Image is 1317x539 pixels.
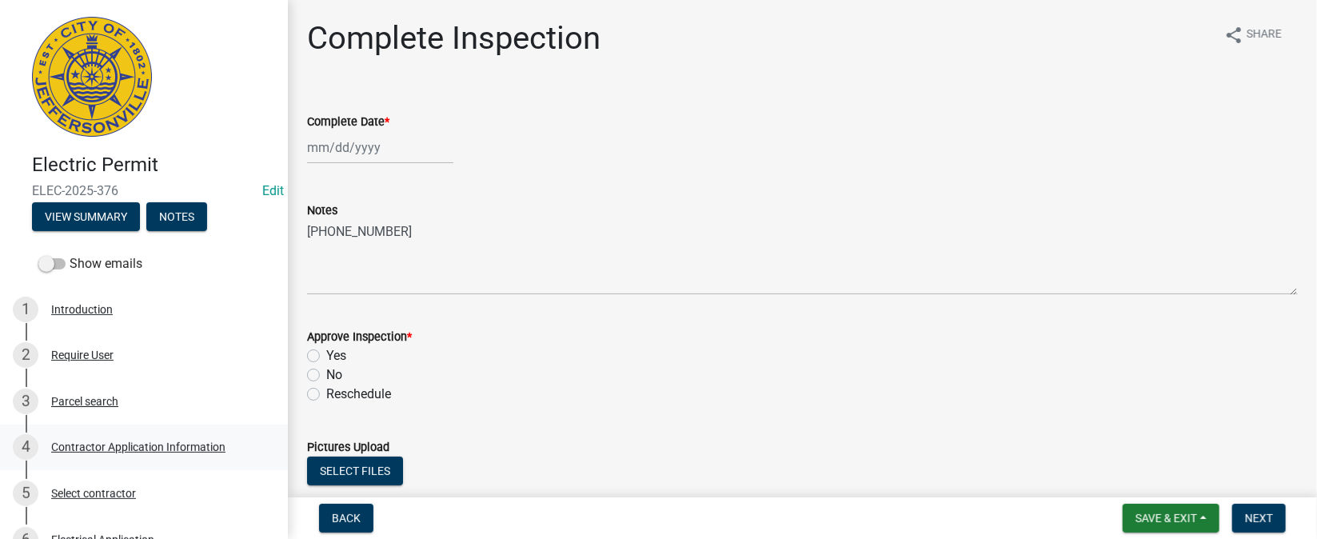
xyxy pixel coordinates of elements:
[262,183,284,198] a: Edit
[13,342,38,368] div: 2
[1224,26,1243,45] i: share
[146,202,207,231] button: Notes
[307,332,412,343] label: Approve Inspection
[262,183,284,198] wm-modal-confirm: Edit Application Number
[13,481,38,506] div: 5
[13,434,38,460] div: 4
[1245,512,1273,525] span: Next
[51,304,113,315] div: Introduction
[307,117,389,128] label: Complete Date
[38,254,142,273] label: Show emails
[307,19,601,58] h1: Complete Inspection
[32,202,140,231] button: View Summary
[146,211,207,224] wm-modal-confirm: Notes
[307,131,453,164] input: mm/dd/yyyy
[326,385,391,404] label: Reschedule
[307,442,389,453] label: Pictures Upload
[307,457,403,485] button: Select files
[326,365,342,385] label: No
[1211,19,1295,50] button: shareShare
[1135,512,1197,525] span: Save & Exit
[32,183,256,198] span: ELEC-2025-376
[1123,504,1219,533] button: Save & Exit
[51,488,136,499] div: Select contractor
[307,206,337,217] label: Notes
[32,154,275,177] h4: Electric Permit
[51,441,225,453] div: Contractor Application Information
[326,346,346,365] label: Yes
[51,396,118,407] div: Parcel search
[13,297,38,322] div: 1
[1232,504,1286,533] button: Next
[13,389,38,414] div: 3
[32,211,140,224] wm-modal-confirm: Summary
[319,504,373,533] button: Back
[1247,26,1282,45] span: Share
[332,512,361,525] span: Back
[32,17,152,137] img: City of Jeffersonville, Indiana
[51,349,114,361] div: Require User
